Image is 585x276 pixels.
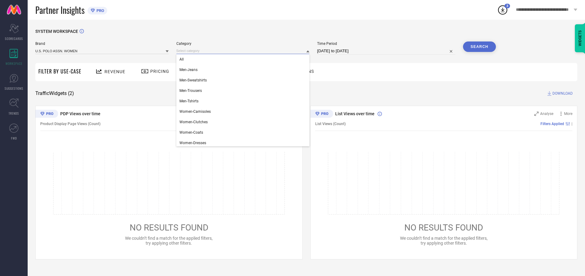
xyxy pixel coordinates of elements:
span: Analyse [540,112,553,116]
div: All [176,54,310,65]
div: Premium [310,110,333,119]
span: Women-Camisoles [179,109,211,114]
span: Product Display Page Views (Count) [40,122,100,126]
span: Women-Coats [179,130,203,135]
span: Women-Clutches [179,120,208,124]
div: Premium [35,110,58,119]
span: Women-Dresses [179,141,206,145]
div: Open download list [497,4,508,15]
div: Women-Dresses [176,138,310,148]
span: FWD [11,136,17,140]
div: Men-Tshirts [176,96,310,106]
span: SYSTEM WORKSPACE [35,29,78,34]
span: Traffic Widgets ( 2 ) [35,90,74,97]
span: All [179,57,184,61]
span: Filter By Use-Case [38,68,81,75]
div: Men-Sweatshirts [176,75,310,85]
span: TRENDS [9,111,19,116]
span: More [564,112,572,116]
div: Men-Jeans [176,65,310,75]
span: Pricing [150,69,169,74]
div: Women-Clutches [176,117,310,127]
div: Women-Coats [176,127,310,138]
span: Men-Jeans [179,68,198,72]
span: Men-Tshirts [179,99,198,103]
div: Women-Camisoles [176,106,310,117]
span: Partner Insights [35,4,84,16]
span: Men-Sweatshirts [179,78,207,82]
span: Time Period [317,41,455,46]
svg: Zoom [534,112,539,116]
button: Search [463,41,496,52]
span: Category [176,41,310,46]
span: PDP Views over time [60,111,100,116]
span: SUGGESTIONS [5,86,23,91]
div: Men-Trousers [176,85,310,96]
span: DOWNLOAD [552,90,573,97]
span: WORKSPACE [6,61,22,66]
span: | [571,122,572,126]
span: 3 [506,4,508,8]
input: Select time period [317,47,455,55]
input: Select category [176,48,310,54]
span: NO RESULTS FOUND [404,223,483,233]
span: Men-Trousers [179,89,202,93]
span: We couldn’t find a match for the applied filters, try applying other filters. [400,236,488,246]
span: Filters Applied [540,122,564,126]
span: NO RESULTS FOUND [130,223,208,233]
span: SCORECARDS [5,36,23,41]
span: List Views (Count) [315,122,346,126]
span: List Views over time [335,111,375,116]
span: We couldn’t find a match for the applied filters, try applying other filters. [125,236,213,246]
span: Revenue [104,69,125,74]
span: Brand [35,41,169,46]
span: PRO [95,8,104,13]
